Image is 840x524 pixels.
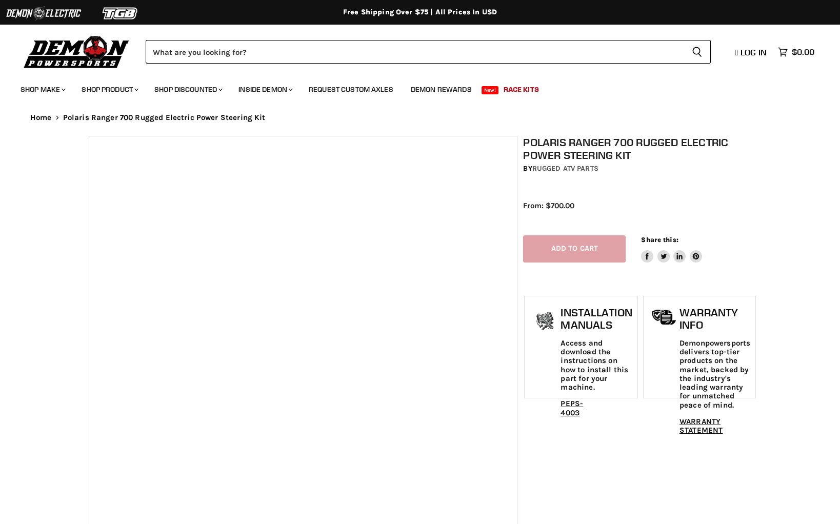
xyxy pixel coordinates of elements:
[13,75,812,100] ul: Main menu
[301,79,401,100] a: Request Custom Axles
[63,113,266,122] span: Polaris Ranger 700 Rugged Electric Power Steering Kit
[731,48,773,57] a: Log in
[523,201,574,210] span: From: $700.00
[792,47,814,57] span: $0.00
[82,4,159,23] img: TGB Logo 2
[532,309,558,335] img: install_manual-icon.png
[679,417,723,435] a: WARRANTY STATEMENT
[403,79,479,100] a: Demon Rewards
[10,8,830,17] div: Free Shipping Over $75 | All Prices In USD
[741,47,767,57] span: Log in
[641,236,678,244] span: Share this:
[679,307,750,331] h1: Warranty Info
[13,79,72,100] a: Shop Make
[482,86,499,94] span: New!
[561,339,632,392] p: Access and download the instructions on how to install this part for your machine.
[5,4,82,23] img: Demon Electric Logo 2
[523,136,757,162] h1: Polaris Ranger 700 Rugged Electric Power Steering Kit
[146,40,684,64] input: Search
[523,163,757,174] div: by
[21,33,133,70] img: Demon Powersports
[146,40,711,64] form: Product
[496,79,547,100] a: Race Kits
[773,45,819,59] a: $0.00
[74,79,145,100] a: Shop Product
[651,309,677,325] img: warranty-icon.png
[231,79,299,100] a: Inside Demon
[30,113,52,122] a: Home
[684,40,711,64] button: Search
[10,113,830,122] nav: Breadcrumbs
[532,164,598,173] a: Rugged ATV Parts
[679,339,750,410] p: Demonpowersports delivers top-tier products on the market, backed by the industry's leading warra...
[561,399,583,417] a: PEPS-4003
[147,79,229,100] a: Shop Discounted
[561,307,632,331] h1: Installation Manuals
[641,235,702,263] aside: Share this:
